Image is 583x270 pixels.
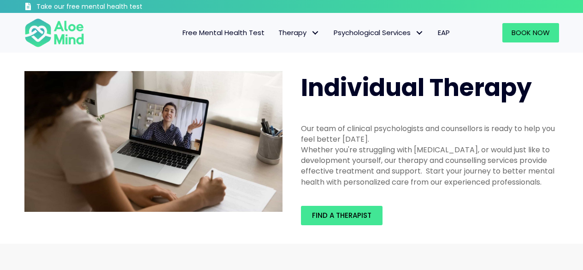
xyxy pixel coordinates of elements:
span: Therapy: submenu [309,26,322,40]
span: Individual Therapy [301,71,532,104]
a: Free Mental Health Test [176,23,271,42]
span: Free Mental Health Test [183,28,265,37]
div: Our team of clinical psychologists and counsellors is ready to help you feel better [DATE]. [301,123,559,144]
div: Whether you're struggling with [MEDICAL_DATA], or would just like to development yourself, our th... [301,144,559,187]
a: Book Now [502,23,559,42]
a: EAP [431,23,457,42]
img: Aloe mind Logo [24,18,84,48]
nav: Menu [96,23,457,42]
a: TherapyTherapy: submenu [271,23,327,42]
h3: Take our free mental health test [36,2,192,12]
a: Take our free mental health test [24,2,192,13]
span: Psychological Services: submenu [413,26,426,40]
span: Find a therapist [312,210,371,220]
span: Book Now [512,28,550,37]
a: Find a therapist [301,206,383,225]
a: Psychological ServicesPsychological Services: submenu [327,23,431,42]
span: EAP [438,28,450,37]
span: Therapy [278,28,320,37]
img: Therapy online individual [24,71,283,212]
span: Psychological Services [334,28,424,37]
